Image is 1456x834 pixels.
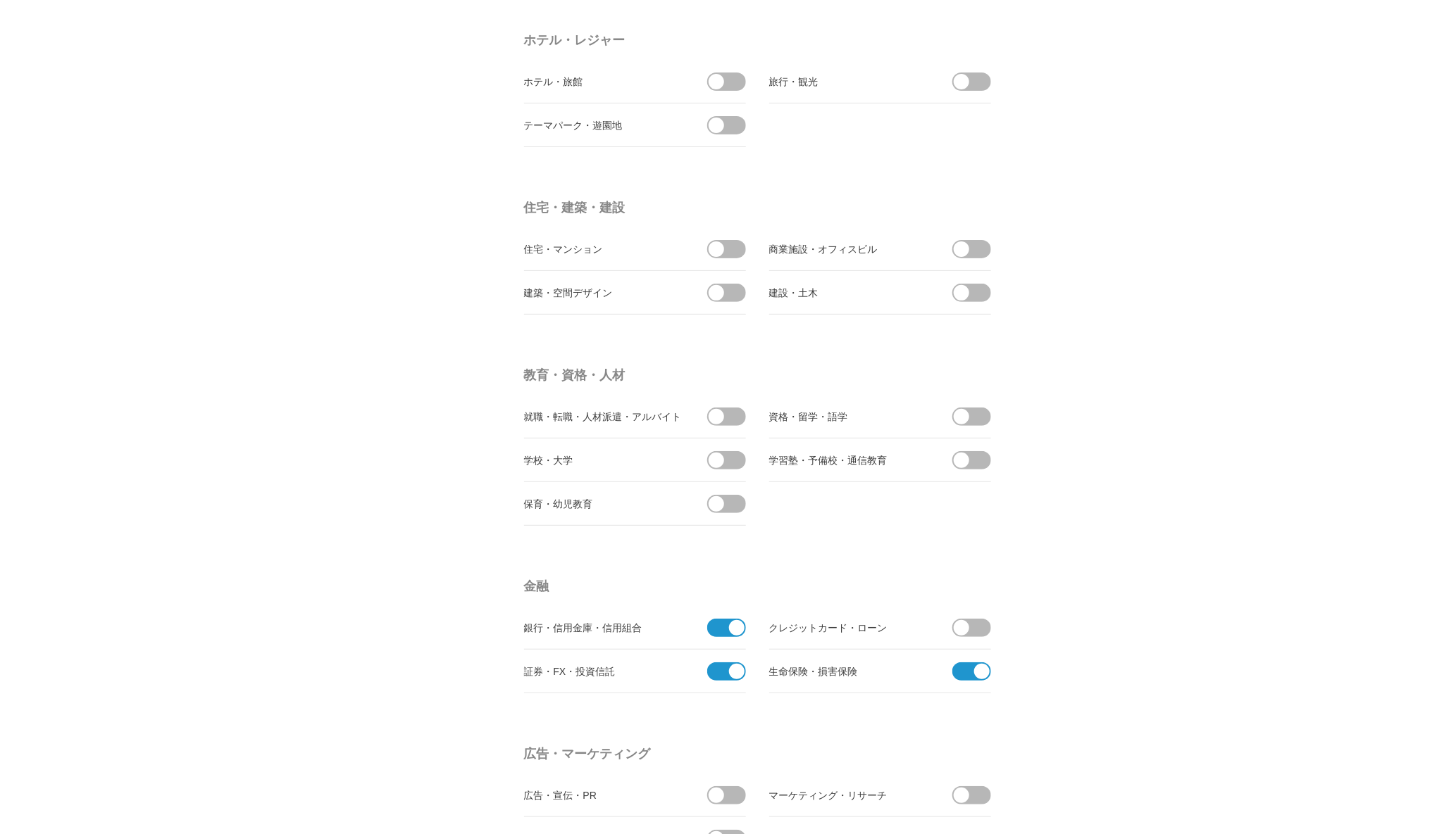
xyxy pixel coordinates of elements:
h4: ホテル・レジャー [524,27,996,53]
div: ホテル・旅館 [524,72,683,90]
h4: 広告・マーケティング [524,741,996,766]
div: 保育・幼児教育 [524,495,683,512]
div: クレジットカード・ローン [769,619,928,636]
div: 広告・宣伝・PR [524,786,683,804]
div: 証券・FX・投資信託 [524,662,683,680]
h4: 金融 [524,574,996,599]
div: 生命保険・損害保険 [769,662,928,680]
h4: 教育・資格・人材 [524,362,996,388]
div: 学習塾・予備校・通信教育 [769,451,928,469]
div: 銀行・信用金庫・信用組合 [524,619,683,636]
div: 就職・転職・人材派遣・アルバイト [524,407,683,425]
div: 学校・大学 [524,451,683,469]
div: 商業施設・オフィスビル [769,240,928,258]
h4: 住宅・建築・建設 [524,195,996,220]
div: 建設・土木 [769,284,928,301]
div: 資格・留学・語学 [769,407,928,425]
div: 住宅・マンション [524,240,683,258]
div: テーマパーク・遊園地 [524,116,683,134]
div: 旅行・観光 [769,72,928,90]
div: 建築・空間デザイン [524,284,683,301]
div: マーケティング・リサーチ [769,786,928,804]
